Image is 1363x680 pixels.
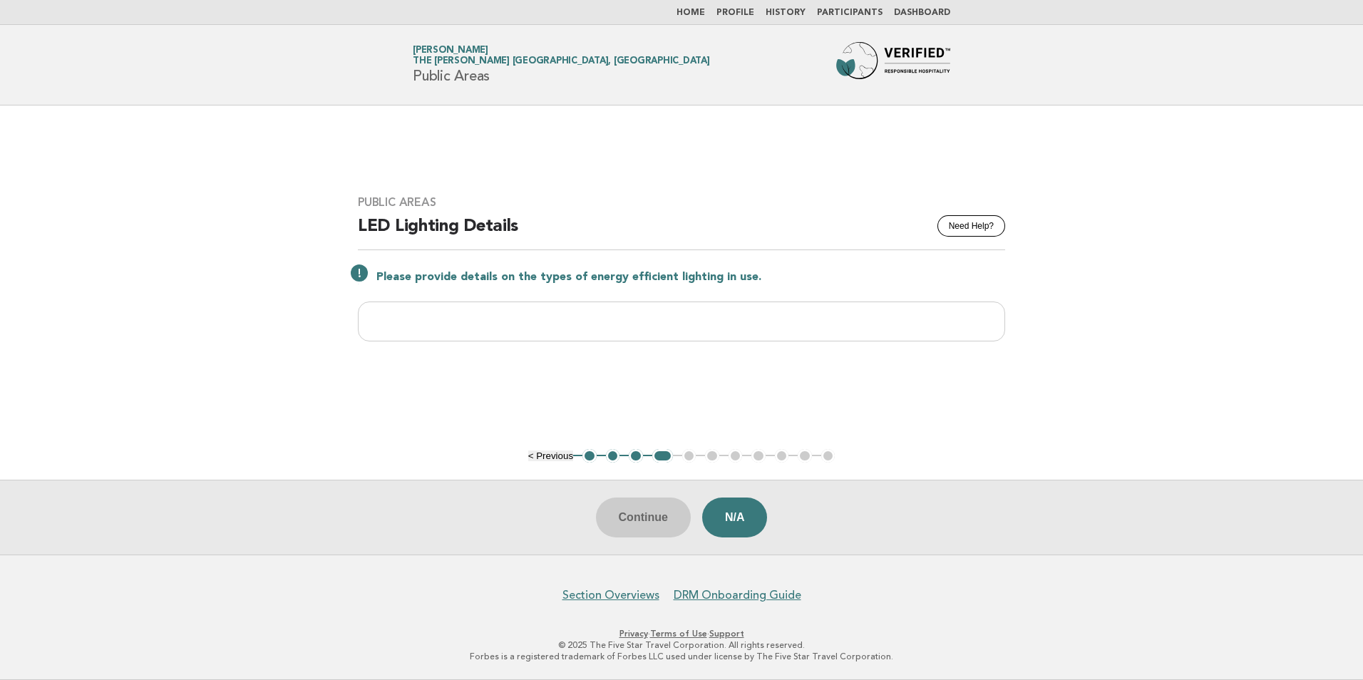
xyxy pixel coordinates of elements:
[716,9,754,17] a: Profile
[245,639,1118,651] p: © 2025 The Five Star Travel Corporation. All rights reserved.
[766,9,806,17] a: History
[245,651,1118,662] p: Forbes is a registered trademark of Forbes LLC used under license by The Five Star Travel Corpora...
[836,42,950,88] img: Forbes Travel Guide
[629,449,643,463] button: 3
[245,628,1118,639] p: · ·
[619,629,648,639] a: Privacy
[652,449,673,463] button: 4
[562,588,659,602] a: Section Overviews
[358,195,1005,210] h3: Public Areas
[413,46,710,83] h1: Public Areas
[674,588,801,602] a: DRM Onboarding Guide
[582,449,597,463] button: 1
[358,215,1005,250] h2: LED Lighting Details
[937,215,1005,237] button: Need Help?
[606,449,620,463] button: 2
[413,46,710,66] a: [PERSON_NAME]The [PERSON_NAME] [GEOGRAPHIC_DATA], [GEOGRAPHIC_DATA]
[650,629,707,639] a: Terms of Use
[702,498,768,537] button: N/A
[709,629,744,639] a: Support
[376,270,1005,284] p: Please provide details on the types of energy efficient lighting in use.
[413,57,710,66] span: The [PERSON_NAME] [GEOGRAPHIC_DATA], [GEOGRAPHIC_DATA]
[894,9,950,17] a: Dashboard
[677,9,705,17] a: Home
[528,450,573,461] button: < Previous
[817,9,883,17] a: Participants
